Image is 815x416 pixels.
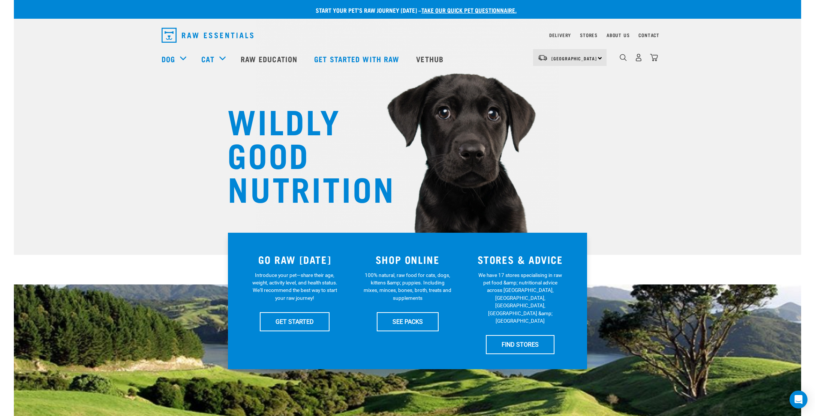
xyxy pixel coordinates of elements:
img: home-icon@2x.png [650,54,658,61]
nav: dropdown navigation [156,25,659,46]
img: Raw Essentials Logo [162,28,253,43]
h3: GO RAW [DATE] [243,254,347,265]
p: We have 17 stores specialising in raw pet food &amp; nutritional advice across [GEOGRAPHIC_DATA],... [476,271,564,325]
img: home-icon-1@2x.png [620,54,627,61]
img: van-moving.png [538,54,548,61]
a: Delivery [549,34,571,36]
p: 100% natural, raw food for cats, dogs, kittens &amp; puppies. Including mixes, minces, bones, bro... [364,271,452,302]
h3: SHOP ONLINE [356,254,460,265]
p: Introduce your pet—share their age, weight, activity level, and health status. We'll recommend th... [251,271,339,302]
span: [GEOGRAPHIC_DATA] [551,57,597,60]
a: Get started with Raw [307,44,409,74]
a: Contact [638,34,659,36]
a: SEE PACKS [377,312,439,331]
h1: WILDLY GOOD NUTRITION [228,103,378,204]
a: Vethub [409,44,453,74]
p: Start your pet’s raw journey [DATE] – [19,6,807,15]
nav: dropdown navigation [14,44,801,74]
div: Open Intercom Messenger [790,391,808,409]
a: FIND STORES [486,335,554,354]
h3: STORES & ADVICE [468,254,572,265]
a: take our quick pet questionnaire. [421,8,517,12]
a: Dog [162,53,175,64]
a: Raw Education [233,44,307,74]
a: GET STARTED [260,312,330,331]
img: user.png [635,54,643,61]
a: Stores [580,34,598,36]
a: Cat [201,53,214,64]
a: About Us [607,34,629,36]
